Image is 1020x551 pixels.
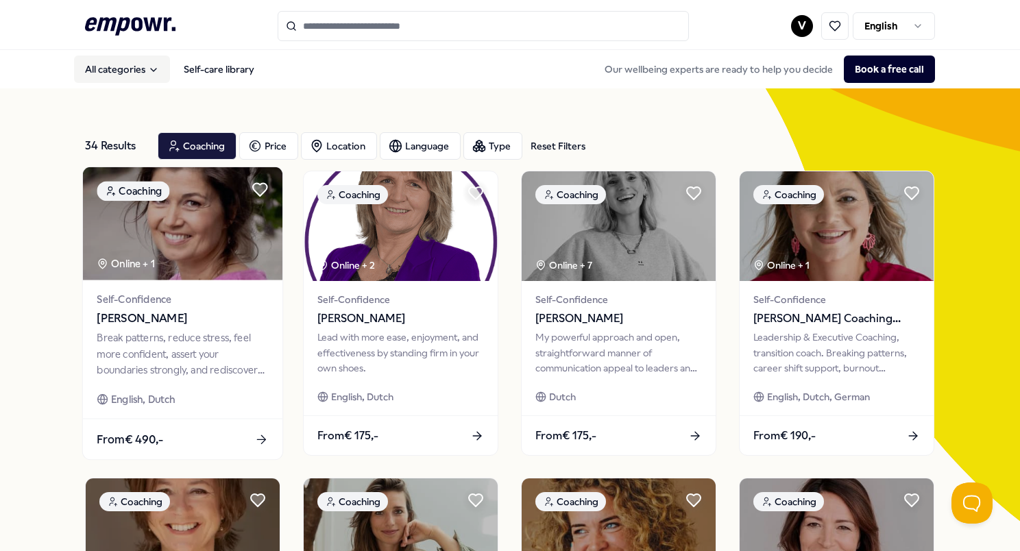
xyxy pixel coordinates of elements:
[753,492,824,511] div: Coaching
[317,292,484,307] span: Self-Confidence
[522,171,716,281] img: package image
[317,185,388,204] div: Coaching
[753,258,810,273] div: Online + 1
[278,11,689,41] input: Search for products, categories or subcategories
[767,389,870,404] span: English, Dutch, German
[111,391,175,407] span: English, Dutch
[531,138,585,154] div: Reset Filters
[97,181,169,201] div: Coaching
[535,492,606,511] div: Coaching
[304,171,498,281] img: package image
[83,167,282,280] img: package image
[791,15,813,37] button: V
[740,171,934,281] img: package image
[753,292,920,307] span: Self-Confidence
[951,482,993,524] iframe: Help Scout Beacon - Open
[239,132,298,160] button: Price
[380,132,461,160] button: Language
[317,310,484,328] span: [PERSON_NAME]
[535,427,596,445] span: From € 175,-
[97,330,268,378] div: Break patterns, reduce stress, feel more confident, assert your boundaries strongly, and rediscov...
[549,389,576,404] span: Dutch
[317,258,375,273] div: Online + 2
[535,330,702,376] div: My powerful approach and open, straightforward manner of communication appeal to leaders and deci...
[97,430,163,448] span: From € 490,-
[97,256,154,271] div: Online + 1
[85,132,147,160] div: 34 Results
[158,132,236,160] button: Coaching
[753,427,816,445] span: From € 190,-
[535,292,702,307] span: Self-Confidence
[97,310,268,328] span: [PERSON_NAME]
[739,171,934,456] a: package imageCoachingOnline + 1Self-Confidence[PERSON_NAME] Coaching Facilitation TeamsLeadership...
[753,330,920,376] div: Leadership & Executive Coaching, transition coach. Breaking patterns, career shift support, burno...
[301,132,377,160] button: Location
[594,56,935,83] div: Our wellbeing experts are ready to help you decide
[753,185,824,204] div: Coaching
[463,132,522,160] button: Type
[97,291,268,307] span: Self-Confidence
[317,492,388,511] div: Coaching
[317,427,378,445] span: From € 175,-
[82,167,284,461] a: package imageCoachingOnline + 1Self-Confidence[PERSON_NAME]Break patterns, reduce stress, feel mo...
[74,56,265,83] nav: Main
[317,330,484,376] div: Lead with more ease, enjoyment, and effectiveness by standing firm in your own shoes.
[535,185,606,204] div: Coaching
[521,171,716,456] a: package imageCoachingOnline + 7Self-Confidence[PERSON_NAME]My powerful approach and open, straigh...
[173,56,265,83] a: Self-care library
[331,389,393,404] span: English, Dutch
[74,56,170,83] button: All categories
[844,56,935,83] button: Book a free call
[535,258,592,273] div: Online + 7
[303,171,498,456] a: package imageCoachingOnline + 2Self-Confidence[PERSON_NAME]Lead with more ease, enjoyment, and ef...
[535,310,702,328] span: [PERSON_NAME]
[99,492,170,511] div: Coaching
[753,310,920,328] span: [PERSON_NAME] Coaching Facilitation Teams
